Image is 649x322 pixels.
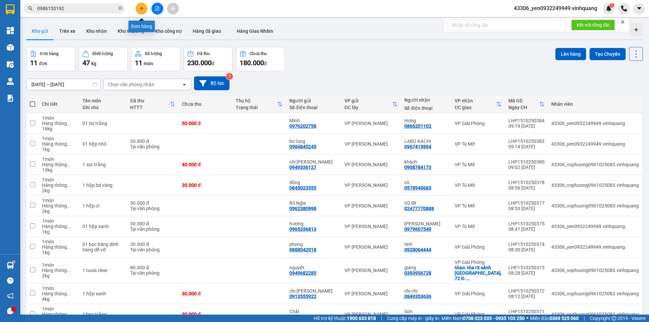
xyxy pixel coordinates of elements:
[404,144,431,149] div: 0967419894
[42,167,76,173] div: 13 kg
[404,139,448,144] div: LABO KACHI
[81,23,112,39] button: Kho nhận
[289,314,316,320] div: 0385811993
[182,162,229,167] div: 40.000 đ
[54,23,81,39] button: Trên xe
[249,51,267,56] div: Chưa thu
[508,4,603,13] span: 43306_yen0932249949.vinhquang
[82,162,123,167] div: 1 sọt trắng
[82,268,123,273] div: 1 tuuis clear
[67,162,71,167] span: ...
[82,242,123,252] div: 01 bọc băng dính hàng dễ vỡ
[289,98,338,103] div: Người gửi
[42,273,76,278] div: 2 kg
[508,247,545,252] div: 08:30 [DATE]
[42,147,76,152] div: 1 kg
[404,314,431,320] div: 0348793904
[82,312,123,317] div: 1 bọc trắng
[455,141,502,147] div: VP Tú Mỡ
[42,262,76,268] div: 1 món
[289,159,338,165] div: chị lâm
[289,105,338,110] div: Số điện thoại
[448,20,566,30] input: Nhập số tổng đài
[289,118,338,123] div: Minh
[130,247,175,252] div: Tại văn phòng
[555,48,586,60] button: Lên hàng
[508,242,545,247] div: LHP1510250374
[182,182,229,188] div: 30.000 đ
[197,51,210,56] div: Đã thu
[130,206,175,211] div: Tại văn phòng
[289,270,316,276] div: 0949682285
[42,156,76,162] div: 1 món
[455,182,502,188] div: VP Tú Mỡ
[508,221,545,226] div: LHP1510250375
[42,312,76,317] div: Hàng thông thường
[404,97,448,103] div: Người nhận
[130,242,175,247] div: 30.000 đ
[621,5,627,11] img: phone-icon
[508,98,539,103] div: Mã GD
[551,244,639,250] div: 43306_yen0932249949.vinhquang
[609,3,614,8] sup: 1
[82,105,123,110] div: Ghi chú
[42,115,76,121] div: 1 món
[42,182,76,188] div: Hàng thông thường
[13,261,15,263] sup: 1
[629,23,643,36] div: Tạo kho hàng mới
[344,268,398,273] div: VP [PERSON_NAME]
[404,185,431,191] div: 0978940683
[610,3,613,8] span: 1
[289,200,338,206] div: BS Ngĩa
[28,6,33,11] span: search
[144,61,153,66] span: món
[508,309,545,314] div: LHP1510250371
[404,288,448,294] div: chị chị
[155,6,160,11] span: file-add
[590,48,626,60] button: Tạo Chuyến
[42,188,76,193] div: 2 kg
[508,105,539,110] div: Ngày ĐH
[145,51,162,56] div: Số lượng
[404,294,431,299] div: 0849353636
[236,47,285,71] button: Chưa thu180.000đ
[289,206,316,211] div: 0962380998
[344,203,398,208] div: VP [PERSON_NAME]
[130,144,175,149] div: Tại văn phòng
[42,136,76,141] div: 1 món
[42,296,76,302] div: 4 kg
[455,312,502,317] div: VP Giải Phóng
[135,59,142,67] span: 11
[636,5,642,11] span: caret-down
[314,315,376,322] span: Hỗ trợ kỹ thuật:
[7,27,14,34] img: dashboard-icon
[289,226,316,232] div: 0965336813
[505,95,548,113] th: Toggle SortBy
[289,309,338,314] div: Chất
[551,203,639,208] div: 43306_vophuong0961025083.vinhquang
[184,47,233,71] button: Đã thu230.000đ
[7,95,14,102] img: solution-icon
[289,139,338,144] div: bs tùng
[508,270,545,276] div: 08:28 [DATE]
[226,73,233,80] sup: 2
[404,159,448,165] div: khách
[264,61,267,66] span: đ
[92,51,113,56] div: Khối lượng
[551,101,639,107] div: Nhân viên
[344,244,398,250] div: VP [PERSON_NAME]
[551,162,639,167] div: 43306_vophuong0961025083.vinhquang
[404,265,448,270] div: giang
[39,61,47,66] span: đơn
[508,200,545,206] div: LHP1510250377
[82,182,123,188] div: 1 hộp bd vàng
[42,141,76,147] div: Hàng thông thường
[236,98,277,103] div: Thu hộ
[108,81,154,88] div: Chọn văn phòng nhận
[42,224,76,229] div: Hàng thông thường
[455,162,502,167] div: VP Tú Mỡ
[550,316,579,321] strong: 0369 525 060
[26,23,54,39] button: Kho gửi
[131,47,180,71] button: Số lượng11món
[344,291,398,296] div: VP [PERSON_NAME]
